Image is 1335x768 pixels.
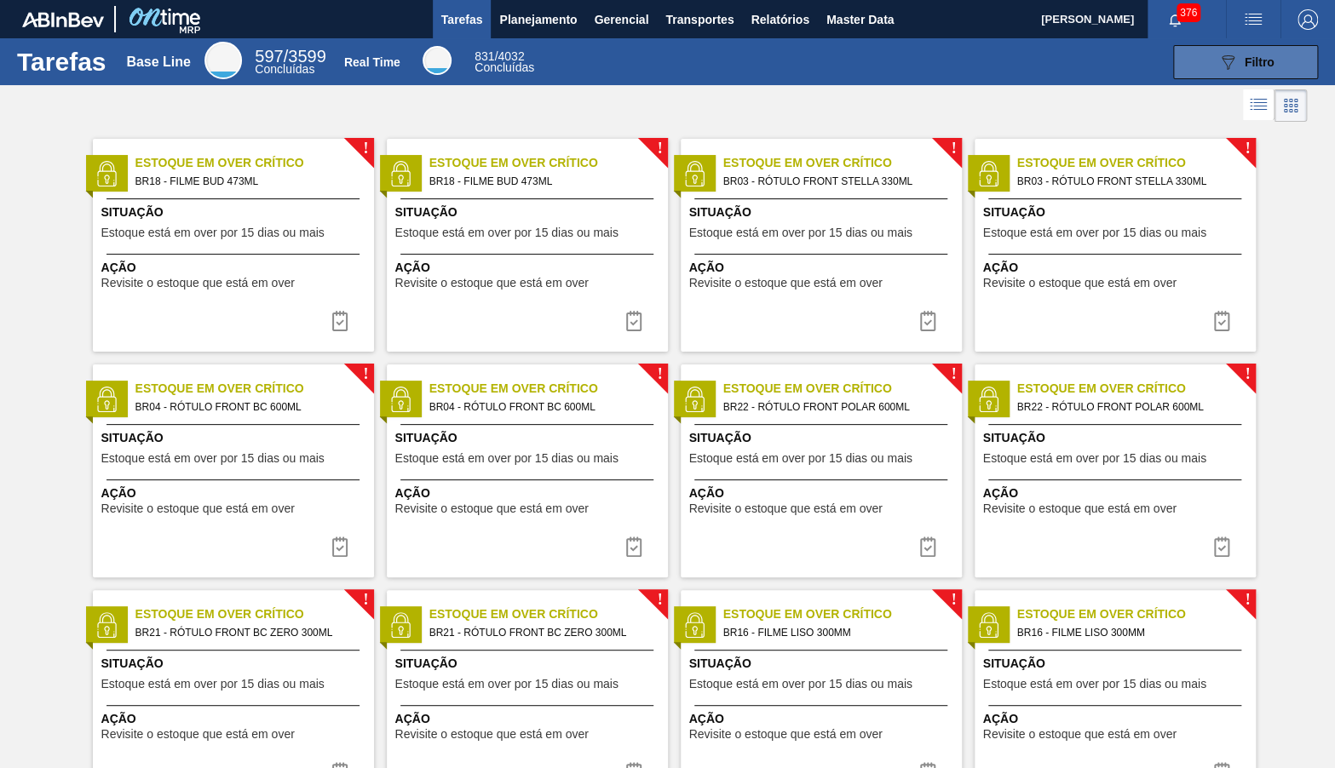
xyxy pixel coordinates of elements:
span: Situação [101,655,370,673]
img: icon-task complete [330,311,350,331]
span: Relatórios [751,9,808,30]
img: icon-task complete [918,536,938,557]
span: Estoque está em over por 15 dias ou mais [395,226,619,239]
div: Completar tarefa: 30173980 [1201,304,1242,338]
span: Situação [101,429,370,447]
span: ! [1245,142,1250,155]
span: Ação [983,259,1252,277]
span: Estoque em Over Crítico [429,605,668,623]
div: Visão em Lista [1243,89,1275,122]
span: Situação [983,655,1252,673]
span: 831 [475,49,494,63]
img: status [94,387,119,412]
span: ! [363,593,368,606]
span: Estoque está em over por 15 dias ou mais [689,226,912,239]
span: / 4032 [475,49,524,63]
button: Filtro [1173,45,1318,79]
img: status [975,612,1001,638]
span: BR21 - RÓTULO FRONT BC ZERO 300ML [429,623,654,642]
div: Completar tarefa: 30173981 [319,530,360,564]
span: 597 [255,47,283,66]
button: icon-task complete [613,530,654,564]
span: / 3599 [255,47,325,66]
img: icon-task complete [624,536,644,557]
img: status [682,161,707,186]
span: Revisite o estoque que está em over [101,728,295,741]
button: icon-task complete [907,304,948,338]
span: Ação [101,259,370,277]
span: BR16 - FILME LISO 300MM [723,623,948,642]
button: icon-task complete [319,530,360,564]
img: status [682,612,707,638]
span: Situação [689,203,958,221]
div: Base Line [126,54,191,70]
span: Ação [983,484,1252,502]
div: Completar tarefa: 30173982 [907,530,948,564]
span: Ação [983,710,1252,728]
span: Situação [395,203,664,221]
span: Ação [101,710,370,728]
img: icon-task complete [918,311,938,331]
img: status [975,161,1001,186]
span: BR22 - RÓTULO FRONT POLAR 600ML [723,398,948,416]
img: status [388,161,413,186]
div: Real Time [344,55,400,69]
span: Revisite o estoque que está em over [983,728,1177,741]
span: Situação [689,429,958,447]
span: Estoque em Over Crítico [429,380,668,398]
span: Ação [395,259,664,277]
span: BR03 - RÓTULO FRONT STELLA 330ML [723,172,948,191]
button: icon-task complete [1201,304,1242,338]
span: Revisite o estoque que está em over [983,502,1177,515]
span: Estoque em Over Crítico [1017,154,1256,172]
span: Estoque está em over por 15 dias ou mais [101,452,325,465]
span: Situação [689,655,958,673]
span: ! [951,142,956,155]
span: Concluídas [475,60,534,74]
span: Filtro [1245,55,1275,69]
span: Ação [689,710,958,728]
img: icon-task complete [1211,311,1232,331]
span: Revisite o estoque que está em over [689,728,883,741]
span: BR04 - RÓTULO FRONT BC 600ML [135,398,360,416]
span: BR21 - RÓTULO FRONT BC ZERO 300ML [135,623,360,642]
span: Estoque está em over por 15 dias ou mais [395,452,619,465]
span: Master Data [826,9,894,30]
span: 376 [1177,3,1200,22]
span: BR16 - FILME LISO 300MM [1017,623,1242,642]
span: Estoque está em over por 15 dias ou mais [689,678,912,691]
span: ! [363,142,368,155]
span: Revisite o estoque que está em over [983,277,1177,289]
button: icon-task complete [907,530,948,564]
span: ! [951,368,956,381]
span: Transportes [665,9,734,30]
span: Estoque está em over por 15 dias ou mais [983,226,1206,239]
span: Estoque está em over por 15 dias ou mais [101,226,325,239]
div: Completar tarefa: 30173980 [907,304,948,338]
span: Gerencial [595,9,649,30]
div: Completar tarefa: 30173982 [1201,530,1242,564]
span: Planejamento [499,9,577,30]
span: Revisite o estoque que está em over [395,277,589,289]
span: Estoque em Over Crítico [723,380,962,398]
span: Estoque em Over Crítico [135,380,374,398]
h1: Tarefas [17,52,106,72]
button: icon-task complete [613,304,654,338]
span: Revisite o estoque que está em over [395,728,589,741]
span: Estoque em Over Crítico [135,154,374,172]
span: Ação [101,484,370,502]
span: Ação [689,484,958,502]
img: TNhmsLtSVTkK8tSr43FrP2fwEKptu5GPRR3wAAAABJRU5ErkJggg== [22,12,104,27]
img: status [388,387,413,412]
span: Estoque está em over por 15 dias ou mais [101,678,325,691]
div: Real Time [475,51,534,73]
span: Situação [395,429,664,447]
img: status [388,612,413,638]
div: Completar tarefa: 30173981 [613,530,654,564]
span: Estoque está em over por 15 dias ou mais [983,678,1206,691]
span: Ação [395,710,664,728]
span: ! [1245,593,1250,606]
img: status [94,612,119,638]
span: Situação [983,429,1252,447]
span: BR04 - RÓTULO FRONT BC 600ML [429,398,654,416]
